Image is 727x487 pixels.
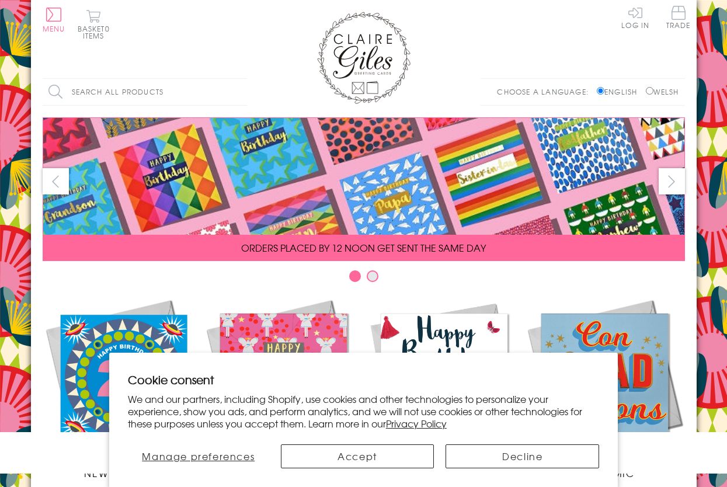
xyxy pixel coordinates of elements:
[386,416,447,430] a: Privacy Policy
[597,86,643,97] label: English
[367,270,378,282] button: Carousel Page 2
[235,79,247,105] input: Search
[349,270,361,282] button: Carousel Page 1 (Current Slide)
[446,444,599,468] button: Decline
[128,393,600,429] p: We and our partners, including Shopify, use cookies and other technologies to personalize your ex...
[317,12,411,104] img: Claire Giles Greetings Cards
[666,6,691,31] a: Trade
[666,6,691,29] span: Trade
[646,86,679,97] label: Welsh
[128,371,600,388] h2: Cookie consent
[43,8,65,32] button: Menu
[78,9,110,39] button: Basket0 items
[364,297,524,480] a: Birthdays
[43,270,685,288] div: Carousel Pagination
[281,444,434,468] button: Accept
[43,79,247,105] input: Search all products
[83,23,110,41] span: 0 items
[524,297,685,480] a: Academic
[646,87,653,95] input: Welsh
[203,297,364,480] a: Christmas
[241,241,486,255] span: ORDERS PLACED BY 12 NOON GET SENT THE SAME DAY
[497,86,594,97] p: Choose a language:
[659,168,685,194] button: next
[142,449,255,463] span: Manage preferences
[43,23,65,34] span: Menu
[43,168,69,194] button: prev
[128,444,269,468] button: Manage preferences
[43,297,203,480] a: New Releases
[621,6,649,29] a: Log In
[597,87,604,95] input: English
